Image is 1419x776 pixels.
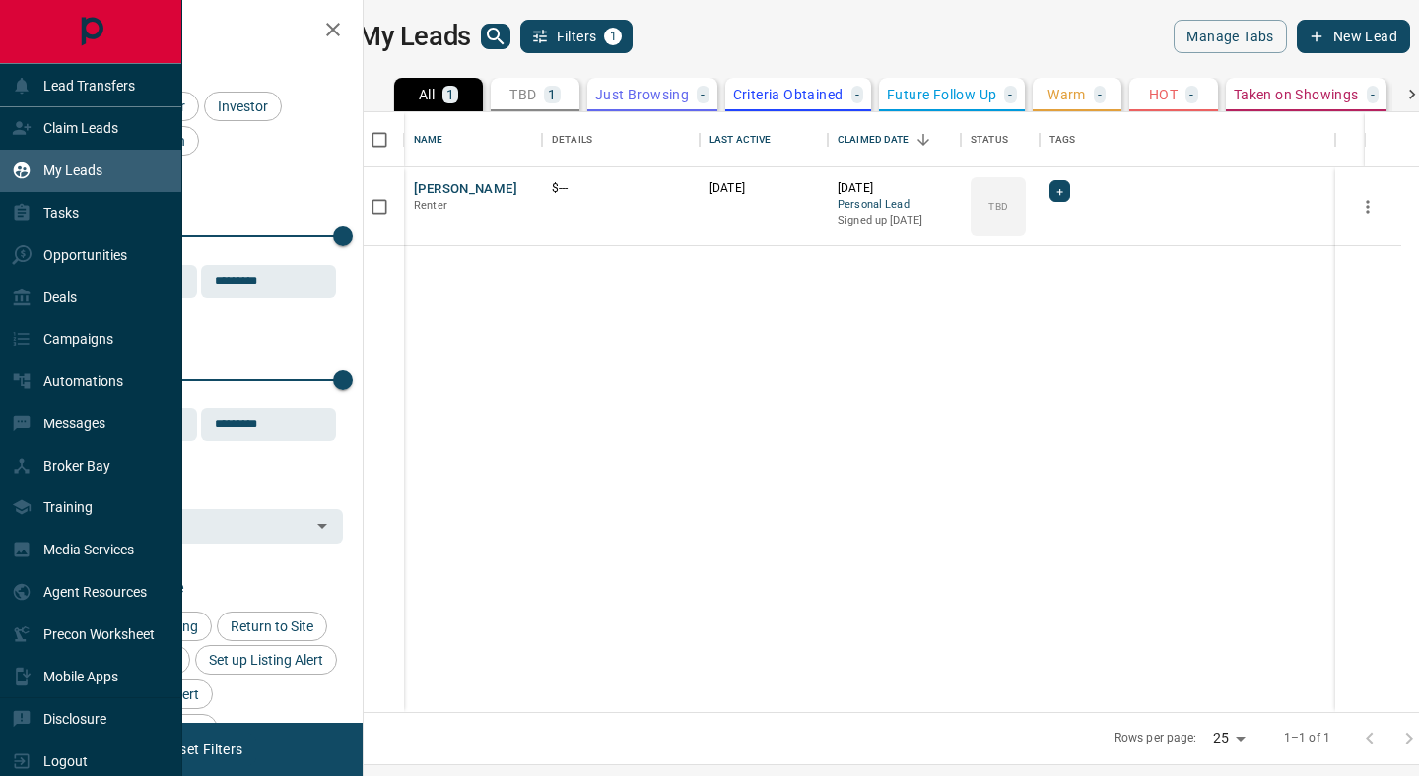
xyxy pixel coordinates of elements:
button: Open [308,512,336,540]
div: Name [414,112,443,167]
div: Last Active [709,112,771,167]
p: - [1098,88,1102,101]
button: Reset Filters [150,733,255,766]
p: Just Browsing [595,88,689,101]
div: Claimed Date [828,112,961,167]
div: Return to Site [217,612,327,641]
p: HOT [1149,88,1178,101]
div: 25 [1205,724,1252,752]
p: - [855,88,859,101]
h1: My Leads [358,21,471,52]
span: Personal Lead [838,197,951,214]
span: 1 [606,30,620,43]
p: 1–1 of 1 [1284,730,1330,746]
p: - [1371,88,1375,101]
span: Set up Listing Alert [202,652,330,668]
div: Details [552,112,592,167]
p: All [419,88,435,101]
span: Return to Site [224,618,320,634]
h2: Filters [63,20,343,43]
p: 1 [446,88,454,101]
p: - [701,88,705,101]
p: - [1189,88,1193,101]
button: Sort [910,126,937,154]
div: Set up Listing Alert [195,645,337,675]
p: TBD [988,199,1007,214]
p: Warm [1047,88,1086,101]
div: + [1049,180,1070,202]
button: [PERSON_NAME] [414,180,517,199]
div: Tags [1049,112,1076,167]
button: more [1353,192,1383,222]
p: - [1008,88,1012,101]
p: 1 [548,88,556,101]
div: Investor [204,92,282,121]
div: Last Active [700,112,828,167]
p: Criteria Obtained [733,88,844,101]
div: Status [961,112,1040,167]
div: Tags [1040,112,1335,167]
p: Future Follow Up [887,88,996,101]
button: Manage Tabs [1174,20,1286,53]
button: New Lead [1297,20,1410,53]
p: TBD [509,88,536,101]
p: [DATE] [709,180,818,197]
div: Status [971,112,1008,167]
p: Signed up [DATE] [838,213,951,228]
div: Details [542,112,700,167]
button: Filters1 [520,20,634,53]
span: Investor [211,98,275,114]
p: [DATE] [838,180,951,197]
span: + [1056,181,1063,201]
button: search button [481,24,510,49]
span: Renter [414,199,447,212]
p: Taken on Showings [1234,88,1359,101]
div: Name [404,112,542,167]
p: Rows per page: [1115,730,1197,746]
p: $--- [552,180,690,197]
div: Claimed Date [838,112,910,167]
